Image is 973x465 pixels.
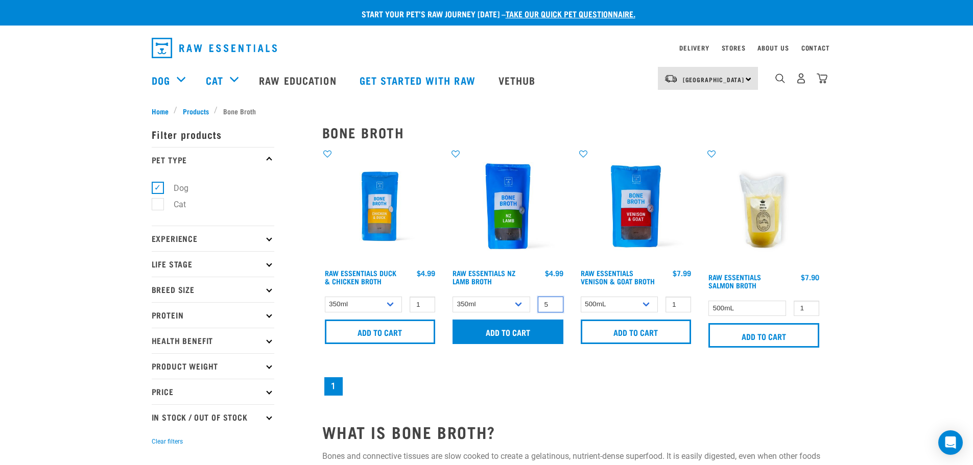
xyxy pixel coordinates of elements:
input: Add to cart [581,320,692,344]
p: Experience [152,226,274,251]
input: 1 [666,297,691,312]
nav: breadcrumbs [152,106,822,116]
p: Pet Type [152,147,274,173]
nav: dropdown navigation [144,34,830,62]
h2: WHAT IS BONE BROTH? [322,423,822,441]
a: Contact [801,46,830,50]
a: Home [152,106,174,116]
input: Add to cart [325,320,436,344]
img: Raw Essentials New Zealand Lamb Bone Broth For Cats & Dogs [450,149,566,264]
a: Raw Essentials Salmon Broth [708,275,761,287]
a: Dog [152,72,170,88]
input: 1 [410,297,435,312]
img: RE Product Shoot 2023 Nov8793 1 [322,149,438,264]
a: About Us [757,46,789,50]
nav: pagination [322,375,822,398]
input: 1 [538,297,563,312]
a: Raw Essentials Duck & Chicken Broth [325,271,396,283]
a: Products [177,106,214,116]
p: Price [152,379,274,404]
p: Protein [152,302,274,328]
a: Raw Essentials Venison & Goat Broth [581,271,655,283]
a: Get started with Raw [349,60,488,101]
input: Add to cart [453,320,563,344]
img: home-icon@2x.png [817,73,827,84]
img: Raw Essentials Logo [152,38,277,58]
div: $7.99 [673,269,691,277]
p: In Stock / Out Of Stock [152,404,274,430]
img: Raw Essentials Venison Goat Novel Protein Hypoallergenic Bone Broth Cats & Dogs [578,149,694,264]
label: Dog [157,182,193,194]
p: Product Weight [152,353,274,379]
img: user.png [796,73,806,84]
a: Vethub [488,60,549,101]
p: Filter products [152,121,274,147]
a: Raw Essentials NZ Lamb Broth [453,271,515,283]
img: home-icon-1@2x.png [775,74,785,83]
a: take our quick pet questionnaire. [506,11,635,16]
input: 1 [794,301,819,316]
label: Cat [157,198,190,211]
p: Health Benefit [152,328,274,353]
a: Page 1 [324,377,343,396]
span: [GEOGRAPHIC_DATA] [683,78,745,81]
a: Stores [722,46,746,50]
input: Add to cart [708,323,819,348]
a: Cat [206,72,223,88]
h2: Bone Broth [322,125,822,140]
span: Products [183,106,209,116]
a: Delivery [679,46,709,50]
img: Salmon Broth [706,149,822,268]
div: $7.90 [801,273,819,281]
span: Home [152,106,169,116]
div: $4.99 [545,269,563,277]
div: $4.99 [417,269,435,277]
button: Clear filters [152,437,183,446]
img: van-moving.png [664,74,678,83]
p: Life Stage [152,251,274,277]
div: Open Intercom Messenger [938,430,963,455]
a: Raw Education [249,60,349,101]
p: Breed Size [152,277,274,302]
